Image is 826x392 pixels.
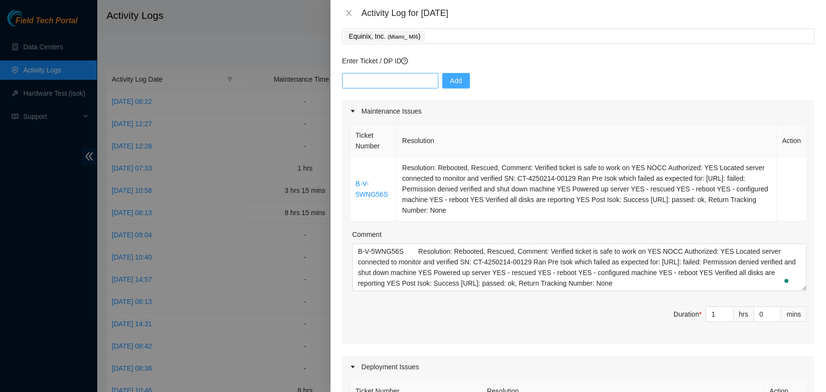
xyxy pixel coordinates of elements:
[781,306,807,322] div: mins
[361,8,814,18] div: Activity Log for [DATE]
[342,9,356,18] button: Close
[350,364,356,370] span: caret-right
[450,75,462,86] span: Add
[356,180,388,198] a: B-V-5WNG56S
[352,229,382,240] label: Comment
[342,356,814,378] div: Deployment Issues
[397,157,777,221] td: Resolution: Rebooted, Rescued, Comment: Verified ticket is safe to work on YES NOCC Authorized: Y...
[349,31,421,42] p: Equinix, Inc. )
[345,9,353,17] span: close
[442,73,470,88] button: Add
[401,58,408,64] span: question-circle
[350,125,397,157] th: Ticket Number
[734,306,754,322] div: hrs
[397,125,777,157] th: Resolution
[777,125,807,157] th: Action
[674,309,702,319] div: Duration
[342,100,814,122] div: Maintenance Issues
[388,34,418,40] span: ( Miami_ MI6
[342,56,814,66] p: Enter Ticket / DP ID
[350,108,356,114] span: caret-right
[352,244,807,291] textarea: To enrich screen reader interactions, please activate Accessibility in Grammarly extension settings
